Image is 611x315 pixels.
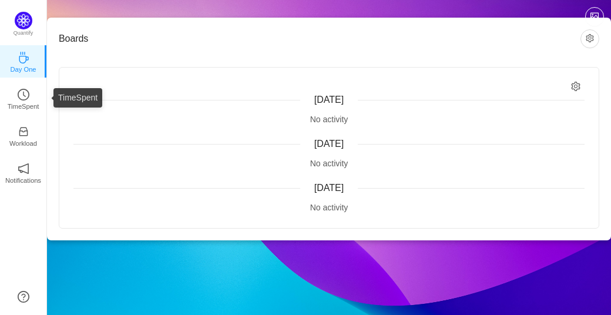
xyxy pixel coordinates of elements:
p: Day One [10,64,36,75]
span: [DATE] [314,139,344,149]
div: No activity [73,202,585,214]
i: icon: notification [18,163,29,175]
p: TimeSpent [8,101,39,112]
i: icon: setting [571,82,581,92]
span: [DATE] [314,183,344,193]
a: icon: clock-circleTimeSpent [18,92,29,104]
p: Workload [9,138,37,149]
span: [DATE] [314,95,344,105]
div: No activity [73,113,585,126]
a: icon: inboxWorkload [18,129,29,141]
a: icon: coffeeDay One [18,55,29,67]
button: icon: setting [580,29,599,48]
p: Notifications [5,175,41,186]
div: No activity [73,157,585,170]
a: icon: question-circle [18,291,29,303]
i: icon: coffee [18,52,29,63]
a: icon: notificationNotifications [18,166,29,178]
button: icon: picture [585,7,604,26]
p: Quantify [14,29,33,38]
h3: Boards [59,33,580,45]
img: Quantify [15,12,32,29]
i: icon: inbox [18,126,29,138]
i: icon: clock-circle [18,89,29,100]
